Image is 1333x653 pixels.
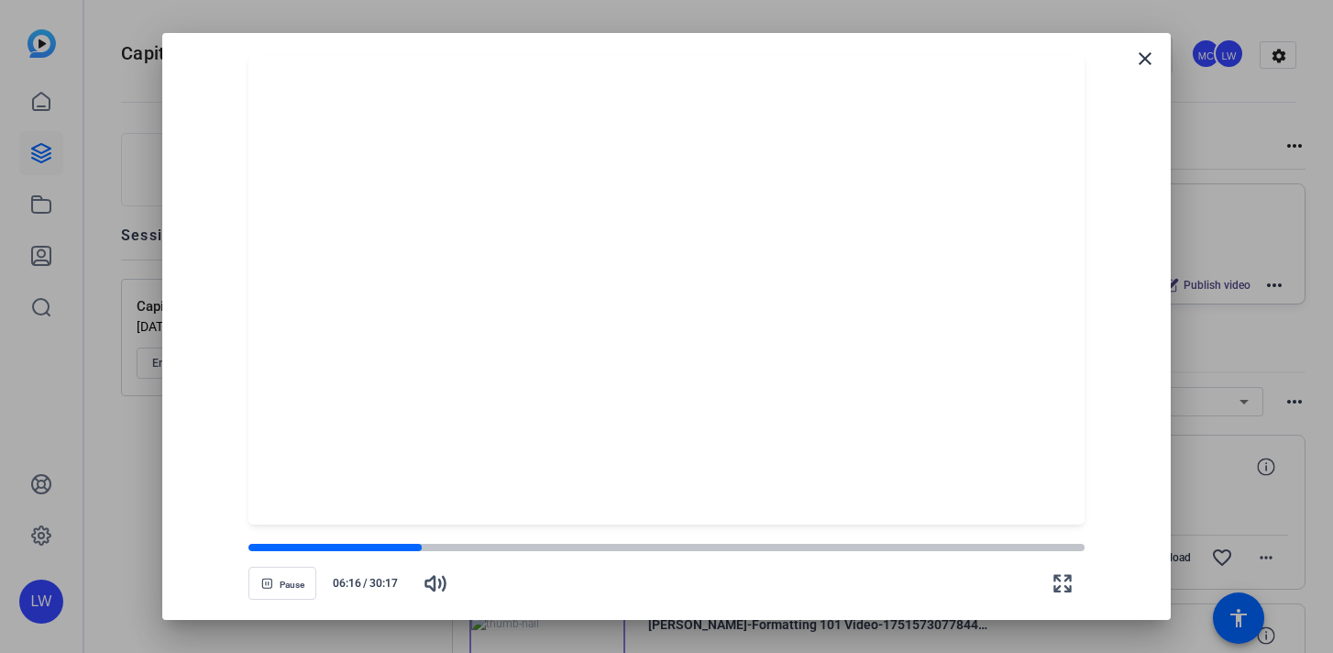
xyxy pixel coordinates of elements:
button: Pause [248,567,316,600]
button: Fullscreen [1041,561,1085,605]
button: Mute [413,561,457,605]
span: 30:17 [369,575,407,592]
mat-icon: close [1134,48,1156,70]
div: / [324,575,406,592]
span: Pause [280,580,304,591]
span: 06:16 [324,575,361,592]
